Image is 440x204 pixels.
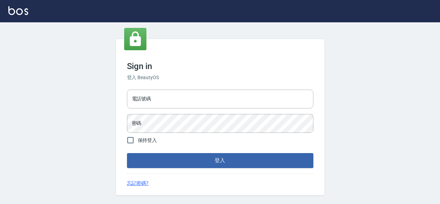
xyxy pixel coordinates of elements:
button: 登入 [127,153,313,168]
img: Logo [8,6,28,15]
h3: Sign in [127,61,313,71]
a: 忘記密碼? [127,180,149,187]
h6: 登入 BeautyOS [127,74,313,81]
span: 保持登入 [138,137,157,144]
